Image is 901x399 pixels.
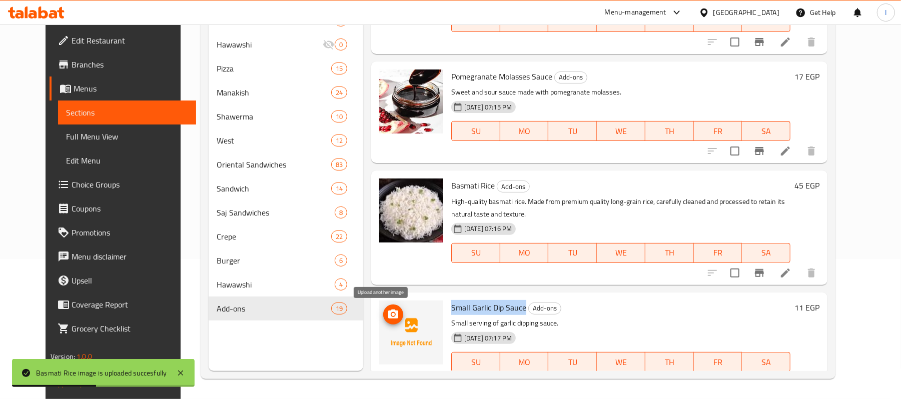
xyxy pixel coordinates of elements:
span: Menus [74,82,188,94]
button: SA [742,352,790,372]
span: Oriental Sandwiches [217,158,331,170]
span: TH [649,355,690,369]
button: SA [742,243,790,263]
span: SA [746,124,786,138]
div: Add-ons [554,71,587,83]
span: Sections [66,106,188,118]
div: Burger6 [209,248,363,272]
a: Menus [50,76,196,100]
div: items [331,302,347,314]
button: delete [799,139,823,163]
span: Crepe [217,230,331,242]
div: Add-ons [497,180,530,192]
span: 6 [335,256,347,265]
span: Full Menu View [66,130,188,142]
button: Branch-specific-item [747,30,771,54]
div: Menu-management [605,6,666,18]
button: MO [500,352,549,372]
span: Version: [51,350,75,363]
a: Grocery Checklist [50,316,196,340]
span: Sandwich [217,182,331,194]
a: Coverage Report [50,292,196,316]
span: WE [601,14,641,29]
span: Promotions [72,226,188,238]
img: Small Garlic Dip Sauce [379,300,443,364]
span: Shawerma [217,110,331,122]
span: Edit Restaurant [72,34,188,46]
span: MO [504,124,545,138]
div: items [335,278,347,290]
span: Hawawshi [217,38,323,50]
span: Choice Groups [72,178,188,190]
a: Edit Restaurant [50,28,196,52]
span: Coverage Report [72,298,188,310]
span: Pomegranate Molasses Sauce [451,69,552,84]
img: Basmati Rice [379,178,443,242]
span: MO [504,14,545,29]
div: West12 [209,128,363,152]
button: TH [645,121,694,141]
button: WE [597,352,645,372]
div: Add-ons [528,302,561,314]
button: delete [799,261,823,285]
span: SU [456,124,496,138]
button: TU [548,352,597,372]
button: FR [694,352,742,372]
p: Sweet and sour sauce made with pomegranate molasses. [451,86,790,98]
a: Edit menu item [779,36,791,48]
span: 19 [332,304,347,313]
span: Branches [72,58,188,70]
div: Oriental Sandwiches83 [209,152,363,176]
span: FR [698,14,738,29]
span: SA [746,245,786,260]
span: 83 [332,160,347,169]
span: TU [552,124,593,138]
span: Select to update [724,262,745,283]
a: Upsell [50,268,196,292]
span: [DATE] 07:15 PM [460,102,516,112]
span: 22 [332,232,347,241]
span: SU [456,245,496,260]
p: High-quality basmati rice. Made from premium quality long-grain rice, carefully cleaned and proce... [451,195,790,220]
div: items [335,206,347,218]
div: Pizza15 [209,56,363,80]
span: Pizza [217,62,331,74]
span: Select to update [724,31,745,52]
nav: Menu sections [209,4,363,324]
span: Edit Menu [66,154,188,166]
button: SA [742,121,790,141]
div: items [331,62,347,74]
span: Grocery Checklist [72,322,188,334]
span: TH [649,124,690,138]
div: Add-ons19 [209,296,363,320]
button: upload picture [383,304,403,324]
span: TH [649,245,690,260]
span: TU [552,245,593,260]
h6: 45 EGP [794,178,819,192]
div: Sandwich14 [209,176,363,200]
a: Choice Groups [50,172,196,196]
span: Burger [217,254,335,266]
p: Small serving of garlic dipping sauce. [451,317,790,329]
a: Sections [58,100,196,124]
span: Add-ons [217,302,331,314]
span: [DATE] 07:16 PM [460,224,516,233]
button: Branch-specific-item [747,261,771,285]
div: Manakish24 [209,80,363,104]
span: I [885,7,886,18]
a: Edit menu item [779,145,791,157]
button: delete [799,370,823,394]
span: 8 [335,208,347,217]
div: items [331,182,347,194]
span: West [217,134,331,146]
a: Edit menu item [779,267,791,279]
span: Hawawshi [217,278,335,290]
button: Branch-specific-item [747,139,771,163]
span: WE [601,245,641,260]
a: Promotions [50,220,196,244]
span: FR [698,245,738,260]
span: 10 [332,112,347,121]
